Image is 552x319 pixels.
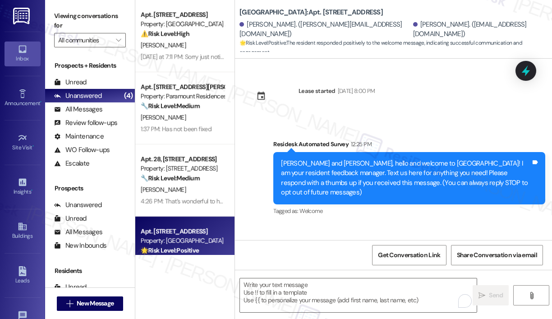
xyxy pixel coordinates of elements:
[54,214,87,223] div: Unread
[141,10,224,19] div: Apt. [STREET_ADDRESS]
[57,296,124,311] button: New Message
[528,292,535,299] i: 
[141,82,224,92] div: Apt. [STREET_ADDRESS][PERSON_NAME]
[58,33,111,47] input: All communities
[239,39,286,46] strong: 🌟 Risk Level: Positive
[413,20,545,39] div: [PERSON_NAME]. ([EMAIL_ADDRESS][DOMAIN_NAME])
[349,139,372,149] div: 12:25 PM
[5,42,41,66] a: Inbox
[478,292,485,299] i: 
[45,266,135,276] div: Residents
[141,41,186,49] span: [PERSON_NAME]
[32,143,34,149] span: •
[54,200,102,210] div: Unanswered
[141,164,224,173] div: Property: [STREET_ADDRESS]
[336,86,375,96] div: [DATE] 8:00 PM
[141,30,189,38] strong: ⚠️ Risk Level: High
[273,204,545,217] div: Tagged as:
[473,285,509,305] button: Send
[54,105,102,114] div: All Messages
[141,125,212,133] div: 1:37 PM: Has not been fixed
[45,184,135,193] div: Prospects
[141,19,224,29] div: Property: [GEOGRAPHIC_DATA] Apartments
[54,241,106,250] div: New Inbounds
[54,159,89,168] div: Escalate
[5,264,41,288] a: Leads
[54,132,104,141] div: Maintenance
[372,245,446,265] button: Get Conversation Link
[240,278,477,312] textarea: To enrich screen reader interactions, please activate Accessibility in Grammarly extension settings
[239,38,552,58] span: : The resident responded positively to the welcome message, indicating successful communication a...
[273,139,545,152] div: Residesk Automated Survey
[141,53,295,61] div: [DATE] at 7:11 PM: Sorry just noticed this message never sent
[54,282,87,292] div: Unread
[141,174,199,182] strong: 🔧 Risk Level: Medium
[141,246,199,254] strong: 🌟 Risk Level: Positive
[54,145,110,155] div: WO Follow-ups
[13,8,32,24] img: ResiDesk Logo
[239,20,411,39] div: [PERSON_NAME]. ([PERSON_NAME][EMAIL_ADDRESS][DOMAIN_NAME])
[281,159,531,198] div: [PERSON_NAME] and [PERSON_NAME], hello and welcome to [GEOGRAPHIC_DATA]! I am your resident feedb...
[141,102,199,110] strong: 🔧 Risk Level: Medium
[5,219,41,243] a: Buildings
[239,8,383,17] b: [GEOGRAPHIC_DATA]: Apt. [STREET_ADDRESS]
[40,99,41,105] span: •
[116,37,121,44] i: 
[45,61,135,70] div: Prospects + Residents
[141,185,186,194] span: [PERSON_NAME]
[378,250,440,260] span: Get Conversation Link
[457,250,537,260] span: Share Conversation via email
[141,154,224,164] div: Apt. 28, [STREET_ADDRESS]
[122,89,135,103] div: (4)
[141,92,224,101] div: Property: Paramount Residences
[5,175,41,199] a: Insights •
[77,299,114,308] span: New Message
[54,91,102,101] div: Unanswered
[141,113,186,121] span: [PERSON_NAME]
[54,78,87,87] div: Unread
[54,227,102,237] div: All Messages
[141,227,224,236] div: Apt. [STREET_ADDRESS]
[299,86,336,96] div: Lease started
[54,9,126,33] label: Viewing conversations for
[54,118,117,128] div: Review follow-ups
[31,187,32,194] span: •
[141,236,224,245] div: Property: [GEOGRAPHIC_DATA]
[451,245,543,265] button: Share Conversation via email
[299,207,322,215] span: Welcome
[489,291,503,300] span: Send
[5,130,41,155] a: Site Visit •
[66,300,73,307] i: 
